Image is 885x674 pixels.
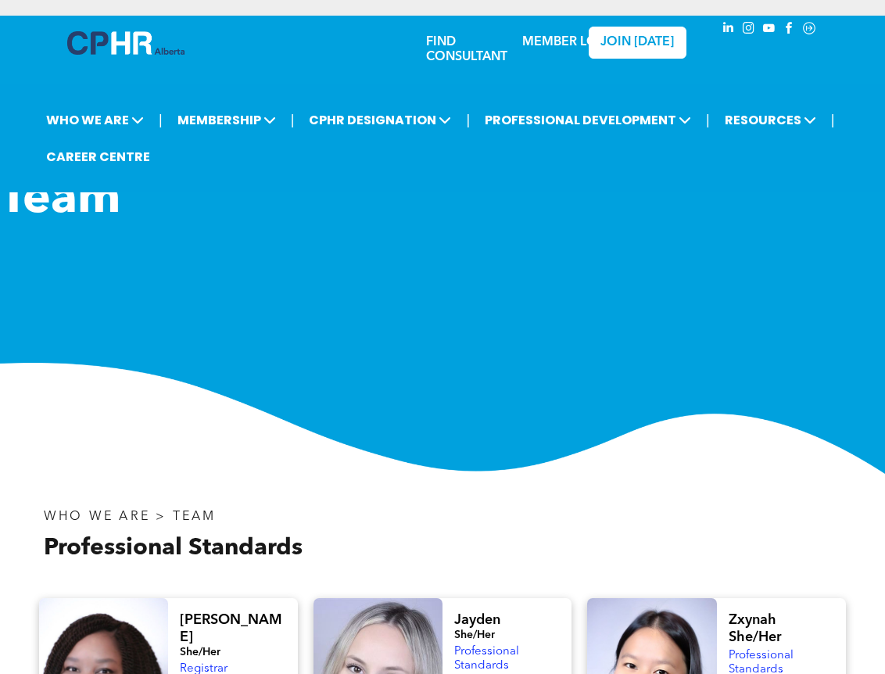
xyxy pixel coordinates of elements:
span: She/Her [180,647,220,658]
a: youtube [760,20,777,41]
span: She/Her [454,629,495,640]
span: CPHR DESIGNATION [304,106,456,134]
a: CAREER CENTRE [41,142,155,171]
span: MEMBERSHIP [173,106,281,134]
span: Professional Standards [44,536,303,560]
a: facebook [780,20,797,41]
span: Zxynah She/Her [729,613,782,644]
li: | [831,104,835,136]
span: Jayden [454,613,500,627]
a: instagram [740,20,757,41]
img: A blue and white logo for cp alberta [67,31,185,55]
span: PROFESSIONAL DEVELOPMENT [480,106,696,134]
a: JOIN [DATE] [589,27,686,59]
a: MEMBER LOGIN [522,36,620,48]
span: [PERSON_NAME] [180,613,282,644]
span: WHO WE ARE > TEAM [44,511,216,523]
a: FIND CONSULTANT [426,36,507,63]
li: | [291,104,295,136]
li: | [159,104,163,136]
span: WHO WE ARE [41,106,149,134]
a: linkedin [719,20,736,41]
a: Social network [801,20,818,41]
li: | [706,104,710,136]
span: JOIN [DATE] [600,35,674,50]
span: RESOURCES [720,106,821,134]
li: | [466,104,470,136]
